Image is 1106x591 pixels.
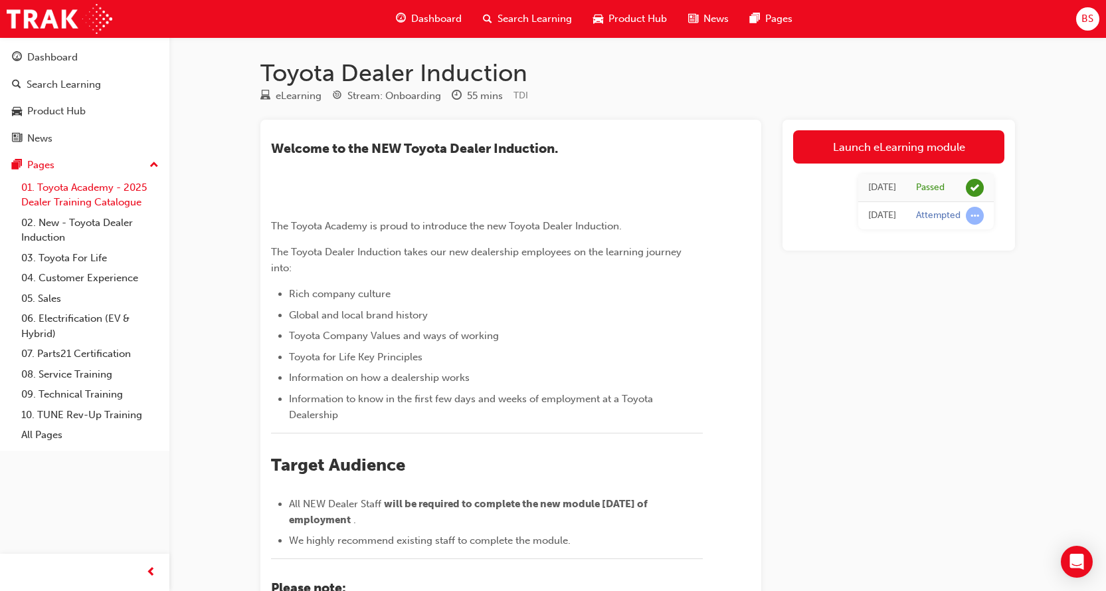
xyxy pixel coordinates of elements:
[12,160,22,172] span: pages-icon
[16,268,164,289] a: 04. Customer Experience
[289,534,571,546] span: We highly recommend existing staff to complete the module.
[5,45,164,70] a: Dashboard
[5,153,164,177] button: Pages
[739,5,803,33] a: pages-iconPages
[271,246,684,274] span: The Toyota Dealer Induction takes our new dealership employees on the learning journey into:
[12,133,22,145] span: news-icon
[16,384,164,405] a: 09. Technical Training
[289,288,391,300] span: Rich company culture
[5,99,164,124] a: Product Hub
[583,5,678,33] a: car-iconProduct Hub
[149,157,159,174] span: up-icon
[12,79,21,91] span: search-icon
[513,90,528,101] span: Learning resource code
[12,52,22,64] span: guage-icon
[1076,7,1099,31] button: BS
[472,5,583,33] a: search-iconSearch Learning
[289,309,428,321] span: Global and local brand history
[16,405,164,425] a: 10. TUNE Rev-Up Training
[271,220,622,232] span: The Toyota Academy is proud to introduce the new Toyota Dealer Induction.
[16,213,164,248] a: 02. New - Toyota Dealer Induction
[7,4,112,34] img: Trak
[27,104,86,119] div: Product Hub
[916,181,945,194] div: Passed
[271,141,558,156] span: ​Welcome to the NEW Toyota Dealer Induction.
[868,208,896,223] div: Fri Sep 19 2025 08:47:45 GMT+1000 (Australian Eastern Standard Time)
[16,177,164,213] a: 01. Toyota Academy - 2025 Dealer Training Catalogue
[289,498,650,526] span: will be required to complete the new module [DATE] of employment
[289,498,381,510] span: All NEW Dealer Staff
[793,130,1004,164] a: Launch eLearning module
[5,72,164,97] a: Search Learning
[608,11,667,27] span: Product Hub
[289,393,656,421] span: Information to know in the first few days and weeks of employment at a Toyota Dealership
[289,330,499,342] span: Toyota Company Values and ways of working
[966,179,984,197] span: learningRecordVerb_PASS-icon
[966,207,984,225] span: learningRecordVerb_ATTEMPT-icon
[1061,546,1093,578] div: Open Intercom Messenger
[498,11,572,27] span: Search Learning
[385,5,472,33] a: guage-iconDashboard
[593,11,603,27] span: car-icon
[16,364,164,385] a: 08. Service Training
[27,158,54,173] div: Pages
[678,5,739,33] a: news-iconNews
[260,88,322,104] div: Type
[411,11,462,27] span: Dashboard
[688,11,698,27] span: news-icon
[16,425,164,445] a: All Pages
[396,11,406,27] span: guage-icon
[271,455,405,475] span: Target Audience
[12,106,22,118] span: car-icon
[27,77,101,92] div: Search Learning
[5,126,164,151] a: News
[347,88,441,104] div: Stream: Onboarding
[452,88,503,104] div: Duration
[467,88,503,104] div: 55 mins
[916,209,961,222] div: Attempted
[5,43,164,153] button: DashboardSearch LearningProduct HubNews
[353,514,356,526] span: .
[260,90,270,102] span: learningResourceType_ELEARNING-icon
[276,88,322,104] div: eLearning
[146,564,156,581] span: prev-icon
[16,289,164,309] a: 05. Sales
[750,11,760,27] span: pages-icon
[765,11,792,27] span: Pages
[27,131,52,146] div: News
[289,372,470,384] span: Information on how a dealership works
[1081,11,1093,27] span: BS
[332,88,441,104] div: Stream
[16,248,164,269] a: 03. Toyota For Life
[483,11,492,27] span: search-icon
[27,50,78,65] div: Dashboard
[289,351,422,363] span: Toyota for Life Key Principles
[16,308,164,344] a: 06. Electrification (EV & Hybrid)
[260,59,1015,88] h1: Toyota Dealer Induction
[16,344,164,364] a: 07. Parts21 Certification
[452,90,462,102] span: clock-icon
[332,90,342,102] span: target-icon
[703,11,729,27] span: News
[868,180,896,195] div: Fri Sep 19 2025 11:47:51 GMT+1000 (Australian Eastern Standard Time)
